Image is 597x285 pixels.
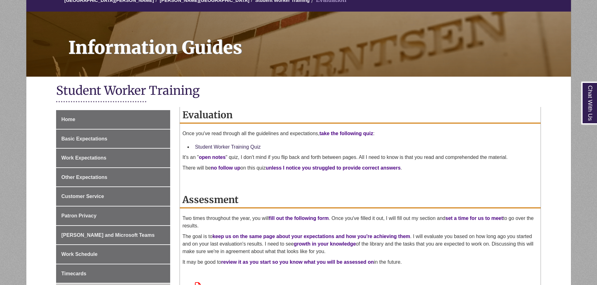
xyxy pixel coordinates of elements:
[211,165,240,170] strong: no follow up
[61,271,86,276] span: Timecards
[61,213,97,218] span: Patron Privacy
[61,232,155,238] span: [PERSON_NAME] and Microsoft Teams
[61,175,107,180] span: Other Expectations
[56,168,170,187] a: Other Expectations
[266,165,401,170] strong: unless I notice you struggled to provide correct answers
[56,206,170,225] a: Patron Privacy
[56,245,170,264] a: Work Schedule
[56,226,170,245] a: [PERSON_NAME] and Microsoft Teams
[61,117,75,122] span: Home
[56,187,170,206] a: Customer Service
[26,12,571,77] a: Information Guides
[56,149,170,167] a: Work Expectations
[56,110,170,129] a: Home
[180,192,541,208] h2: Assessment
[319,131,373,136] strong: take the following quiz
[199,155,225,160] strong: open notes
[269,216,329,221] span: fill out the following form
[61,155,107,160] span: Work Expectations
[182,130,538,137] p: Once you've read through all the guidelines and expectations, :
[195,144,261,150] a: Student Worker Training Quiz
[182,164,538,172] p: There will be on this quiz .
[56,264,170,283] a: Timecards
[294,241,356,247] span: growth in your knowledge
[180,107,541,124] h2: Evaluation
[61,252,97,257] span: Work Schedule
[221,259,374,265] span: review it as you start so you know what you will be assessed on
[61,136,107,141] span: Basic Expectations
[182,154,538,161] p: It's an " " quiz, I don't mind if you flip back and forth between pages. All I need to know is th...
[212,234,410,239] span: keep us on the same page about your expectations and how you're achieving them
[182,258,538,266] p: It may be good to in the future.
[182,215,538,230] p: Two times throughout the year, you will . Once you've filled it out, I will fill out my section a...
[61,194,104,199] span: Customer Service
[56,83,541,99] h1: Student Worker Training
[61,12,571,69] h1: Information Guides
[56,130,170,148] a: Basic Expectations
[445,216,503,221] span: set a time for us to meet
[182,233,538,255] p: The goal is to . I will evaluate you based on how long ago you started and on your last evaluatio...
